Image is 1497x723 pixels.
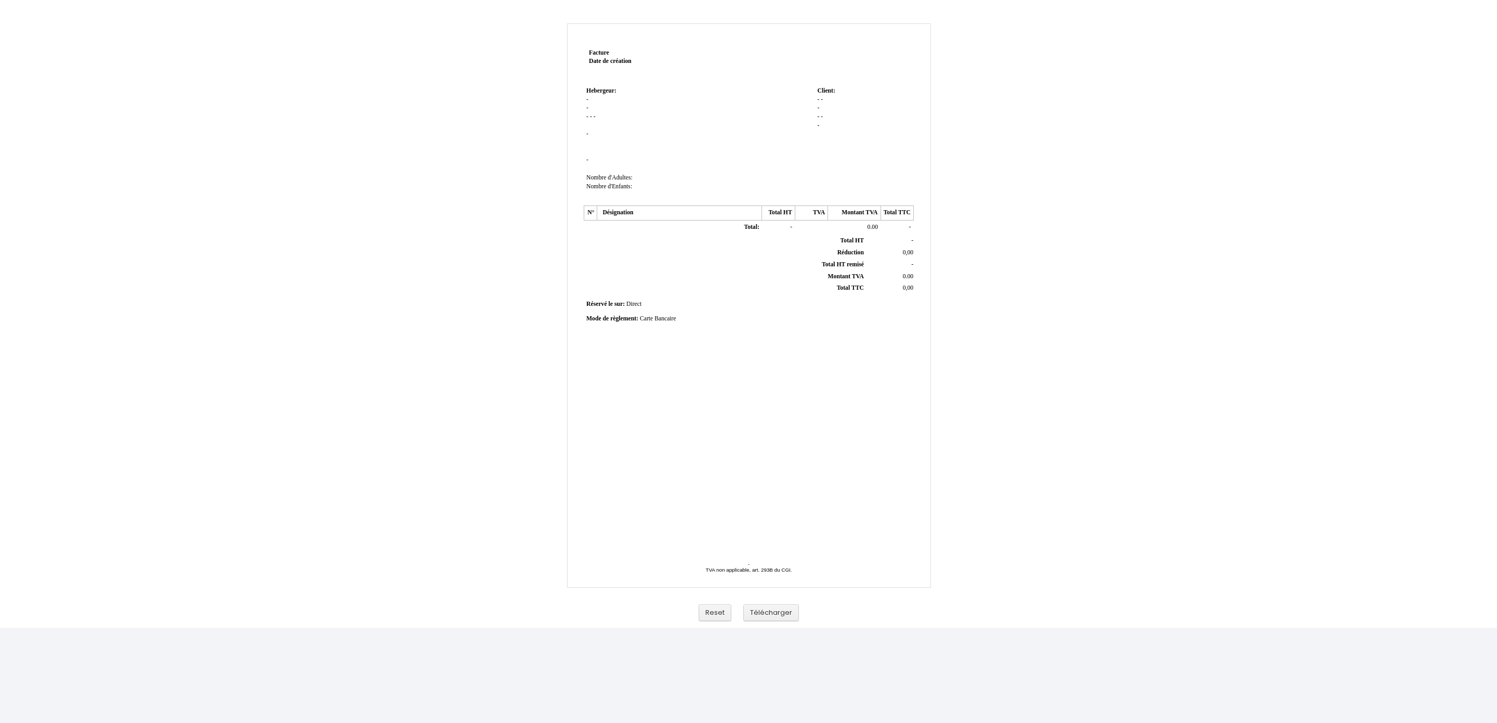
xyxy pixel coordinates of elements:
span: - [748,561,750,567]
span: sur: [614,301,625,307]
span: - [790,224,792,230]
span: - [594,113,596,120]
span: Total HT [841,237,864,244]
span: - [911,261,913,268]
span: Total TTC [837,285,864,291]
span: Réservé le [586,301,613,307]
span: 0.00 [868,224,878,230]
span: Nombre d'Adultes: [586,174,633,181]
span: Montant TVA [828,273,864,280]
span: Facture [589,49,609,56]
span: Hebergeur: [586,87,616,94]
span: - [817,122,819,129]
span: Nombre d'Enfants: [586,183,632,190]
span: 0,00 [903,285,913,291]
span: 0,00 [903,249,913,256]
span: - [586,131,588,137]
span: Direct [626,301,641,307]
span: - [821,113,823,120]
span: - [586,157,588,163]
span: Total: [744,224,759,230]
span: - [911,237,913,244]
span: Réduction [837,249,864,256]
strong: Date de création [589,58,632,64]
button: Reset [699,604,731,622]
th: TVA [795,206,828,221]
span: - [590,113,592,120]
span: - [586,105,588,111]
span: Total HT remisé [822,261,864,268]
span: TVA non applicable, art. 293B du CGI. [705,567,792,573]
button: Télécharger [743,604,799,622]
span: - [586,113,588,120]
span: 0.00 [903,273,913,280]
span: - [586,96,588,103]
th: Total TTC [881,206,913,221]
th: N° [584,206,597,221]
th: Désignation [597,206,762,221]
th: Total HT [762,206,795,221]
span: Carte Bancaire [640,315,676,322]
span: - [909,224,911,230]
span: - [817,105,819,111]
span: Mode de règlement: [586,315,638,322]
span: - [817,113,819,120]
span: - [821,96,823,103]
th: Montant TVA [828,206,881,221]
span: - [817,96,819,103]
span: Client: [817,87,835,94]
